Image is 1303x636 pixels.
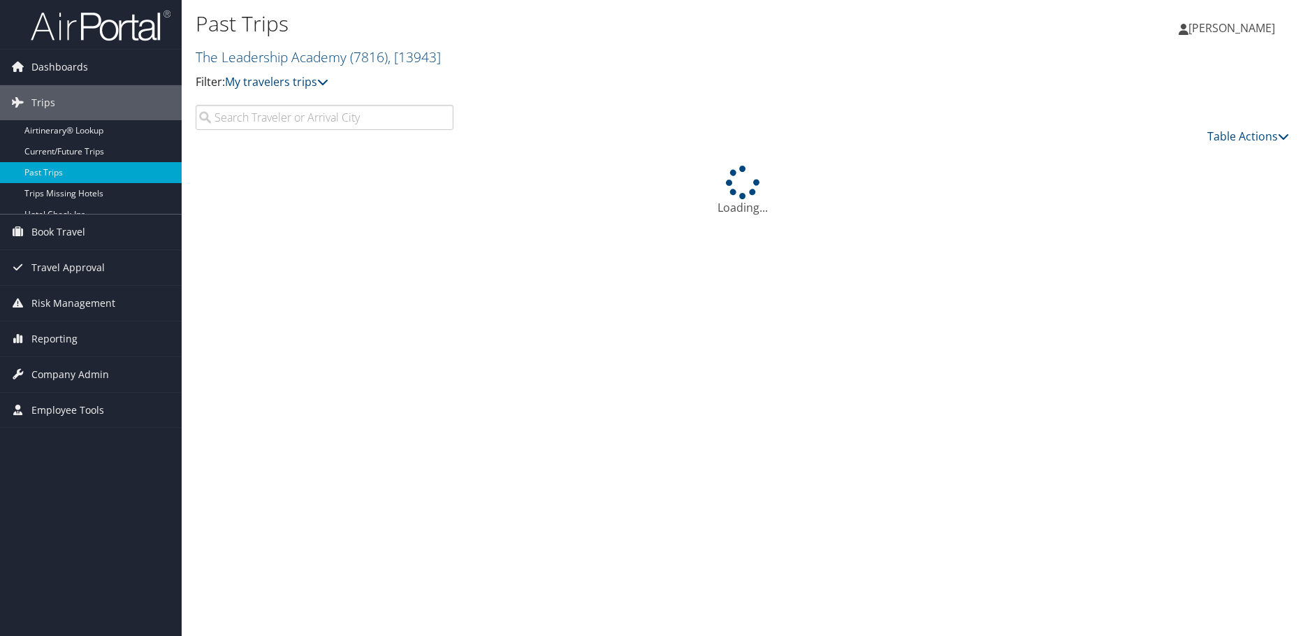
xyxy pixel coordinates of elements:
span: Dashboards [31,50,88,85]
span: Travel Approval [31,250,105,285]
a: [PERSON_NAME] [1179,7,1289,49]
span: Risk Management [31,286,115,321]
span: ( 7816 ) [350,48,388,66]
span: Trips [31,85,55,120]
a: The Leadership Academy [196,48,441,66]
p: Filter: [196,73,924,92]
a: Table Actions [1207,129,1289,144]
span: , [ 13943 ] [388,48,441,66]
span: Book Travel [31,215,85,250]
h1: Past Trips [196,9,924,38]
span: [PERSON_NAME] [1188,20,1275,36]
img: airportal-logo.png [31,9,170,42]
a: My travelers trips [225,74,328,89]
span: Employee Tools [31,393,104,428]
div: Loading... [196,166,1289,216]
span: Company Admin [31,357,109,392]
span: Reporting [31,321,78,356]
input: Search Traveler or Arrival City [196,105,453,130]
